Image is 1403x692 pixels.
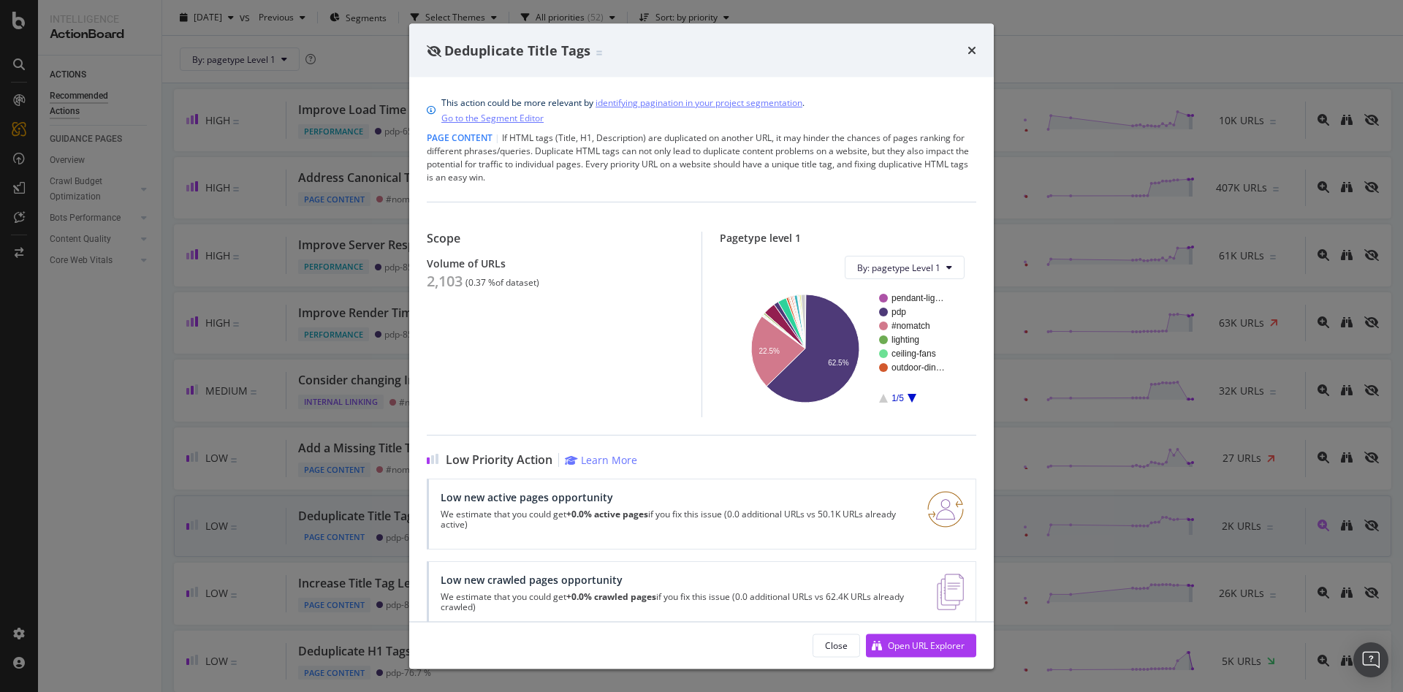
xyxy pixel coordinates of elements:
img: Equal [596,50,602,55]
div: Open URL Explorer [888,639,965,651]
div: This action could be more relevant by . [441,95,805,126]
p: We estimate that you could get if you fix this issue (0.0 additional URLs vs 62.4K URLs already c... [441,592,919,612]
a: Go to the Segment Editor [441,110,544,126]
div: Open Intercom Messenger [1353,642,1388,677]
span: Low Priority Action [446,453,552,467]
div: eye-slash [427,45,441,56]
text: 1/5 [891,393,904,403]
div: If HTML tags (Title, H1, Description) are duplicated on another URL, it may hinder the chances of... [427,132,976,184]
text: pendant-lig… [891,293,943,303]
span: By: pagetype Level 1 [857,261,940,273]
img: e5DMFwAAAABJRU5ErkJggg== [937,574,964,610]
span: | [495,132,500,144]
strong: +0.0% crawled pages [566,590,656,603]
strong: +0.0% active pages [566,508,648,520]
div: info banner [427,95,976,126]
div: Learn More [581,453,637,467]
div: Low new crawled pages opportunity [441,574,919,586]
div: 2,103 [427,273,463,290]
a: identifying pagination in your project segmentation [596,95,802,110]
div: times [967,41,976,60]
text: pdp [891,307,906,317]
button: By: pagetype Level 1 [845,256,965,279]
button: Open URL Explorer [866,634,976,657]
div: modal [409,23,994,669]
div: ( 0.37 % of dataset ) [465,278,539,288]
text: 62.5% [828,359,848,367]
p: We estimate that you could get if you fix this issue (0.0 additional URLs vs 50.1K URLs already a... [441,509,910,530]
text: #nomatch [891,321,930,331]
text: lighting [891,335,919,345]
text: 22.5% [758,347,779,355]
div: Scope [427,232,684,246]
div: Close [825,639,848,651]
span: Page Content [427,132,493,144]
div: Low new active pages opportunity [441,491,910,503]
text: outdoor-din… [891,362,945,373]
div: Pagetype level 1 [720,232,977,244]
svg: A chart. [731,291,957,406]
text: ceiling-fans [891,349,936,359]
span: Deduplicate Title Tags [444,41,590,58]
img: RO06QsNG.png [927,491,964,528]
a: Learn More [565,453,637,467]
button: Close [813,634,860,657]
div: Volume of URLs [427,257,684,270]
